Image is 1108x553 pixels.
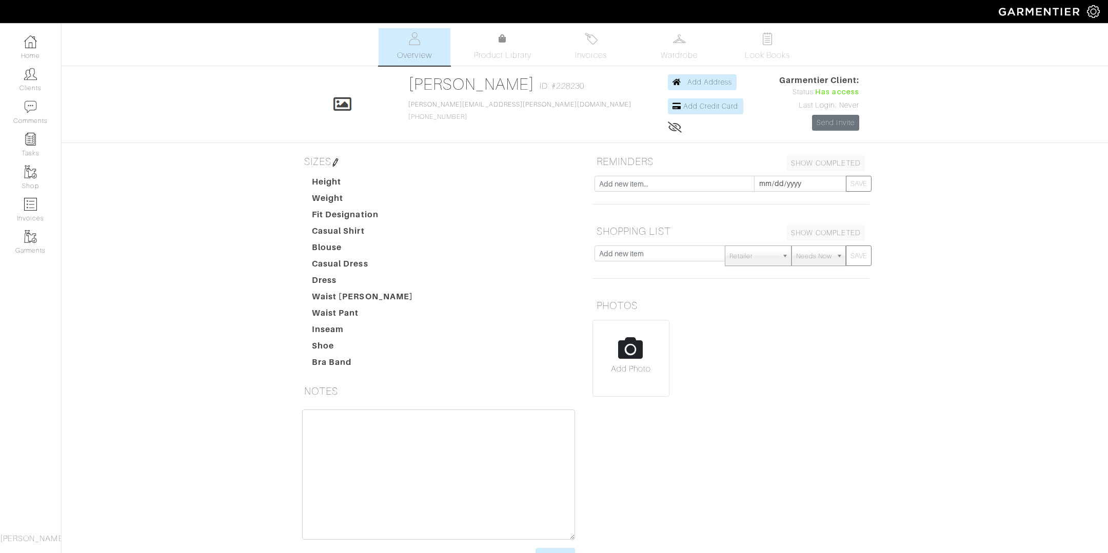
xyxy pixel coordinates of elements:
[592,151,869,172] h5: REMINDERS
[643,28,715,66] a: Wardrobe
[812,115,859,131] a: Send Invite
[408,75,535,93] a: [PERSON_NAME]
[540,80,584,92] span: ID: #228230
[786,155,865,171] a: SHOW COMPLETED
[668,74,737,90] a: Add Address
[595,176,755,192] input: Add new item...
[24,230,37,243] img: garments-icon-b7da505a4dc4fd61783c78ac3ca0ef83fa9d6f193b1c9dc38574b1d14d53ca28.png
[592,221,869,241] h5: SHOPPING LIST
[729,246,778,267] span: Retailer
[300,381,577,401] h5: NOTES
[1087,5,1100,18] img: gear-icon-white-bd11855cb880d31180b6d7d6211b90ccbf57a29d726f0c71d8c61bd08dd39cc2.png
[408,32,421,45] img: basicinfo-40fd8af6dae0f16599ec9e87c0ef1c0a1fdea2edbe929e3d69a839185d80c458.svg
[779,74,859,87] span: Garmentier Client:
[24,100,37,113] img: comment-icon-a0a6a9ef722e966f86d9cbdc48e553b5cf19dbc54f86b18d962a5391bc8f6eb6.png
[300,151,577,172] h5: SIZES
[397,49,431,62] span: Overview
[304,241,421,258] dt: Blouse
[304,209,421,225] dt: Fit Designation
[24,35,37,48] img: dashboard-icon-dbcd8f5a0b271acd01030246c82b418ddd0df26cd7fceb0bd07c9910d44c42f6.png
[24,133,37,146] img: reminder-icon-8004d30b9f0a5d33ae49ab947aed9ed385cf756f9e5892f1edd6e32f2345188e.png
[304,356,421,373] dt: Bra Band
[683,102,739,110] span: Add Credit Card
[673,32,686,45] img: wardrobe-487a4870c1b7c33e795ec22d11cfc2ed9d08956e64fb3008fe2437562e282088.svg
[779,100,859,111] div: Last Login: Never
[24,68,37,80] img: clients-icon-6bae9207a08558b7cb47a8932f037763ab4055f8c8b6bfacd5dc20c3e0201464.png
[304,307,421,323] dt: Waist Pant
[304,258,421,274] dt: Casual Dress
[745,49,790,62] span: Look Books
[24,166,37,178] img: garments-icon-b7da505a4dc4fd61783c78ac3ca0ef83fa9d6f193b1c9dc38574b1d14d53ca28.png
[408,101,632,108] a: [PERSON_NAME][EMAIL_ADDRESS][PERSON_NAME][DOMAIN_NAME]
[815,87,859,98] span: Has access
[731,28,803,66] a: Look Books
[575,49,606,62] span: Invoices
[474,49,532,62] span: Product Library
[304,176,421,192] dt: Height
[994,3,1087,21] img: garmentier-logo-header-white-b43fb05a5012e4ada735d5af1a66efaba907eab6374d6393d1fbf88cb4ef424d.png
[467,33,539,62] a: Product Library
[761,32,774,45] img: todo-9ac3debb85659649dc8f770b8b6100bb5dab4b48dedcbae339e5042a72dfd3cc.svg
[687,78,733,86] span: Add Address
[304,225,421,241] dt: Casual Shirt
[668,98,743,114] a: Add Credit Card
[846,245,872,266] button: SAVE
[304,274,421,291] dt: Dress
[796,246,832,267] span: Needs Now
[331,158,340,167] img: pen-cf24a1663064a2ec1b9c1bd2387e9de7a2fa800b781884d57f21acf72779bad2.png
[585,32,598,45] img: orders-27d20c2124de7fd6de4e0e44c1d41de31381a507db9b33961299e4e07d508b8c.svg
[846,176,872,192] button: SAVE
[555,28,627,66] a: Invoices
[779,87,859,98] div: Status:
[661,49,698,62] span: Wardrobe
[379,28,450,66] a: Overview
[24,198,37,211] img: orders-icon-0abe47150d42831381b5fb84f609e132dff9fe21cb692f30cb5eec754e2cba89.png
[304,192,421,209] dt: Weight
[786,225,865,241] a: SHOW COMPLETED
[304,340,421,356] dt: Shoe
[408,101,632,120] span: [PHONE_NUMBER]
[304,323,421,340] dt: Inseam
[595,245,725,261] input: Add new item
[592,295,869,316] h5: PHOTOS
[304,291,421,307] dt: Waist [PERSON_NAME]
